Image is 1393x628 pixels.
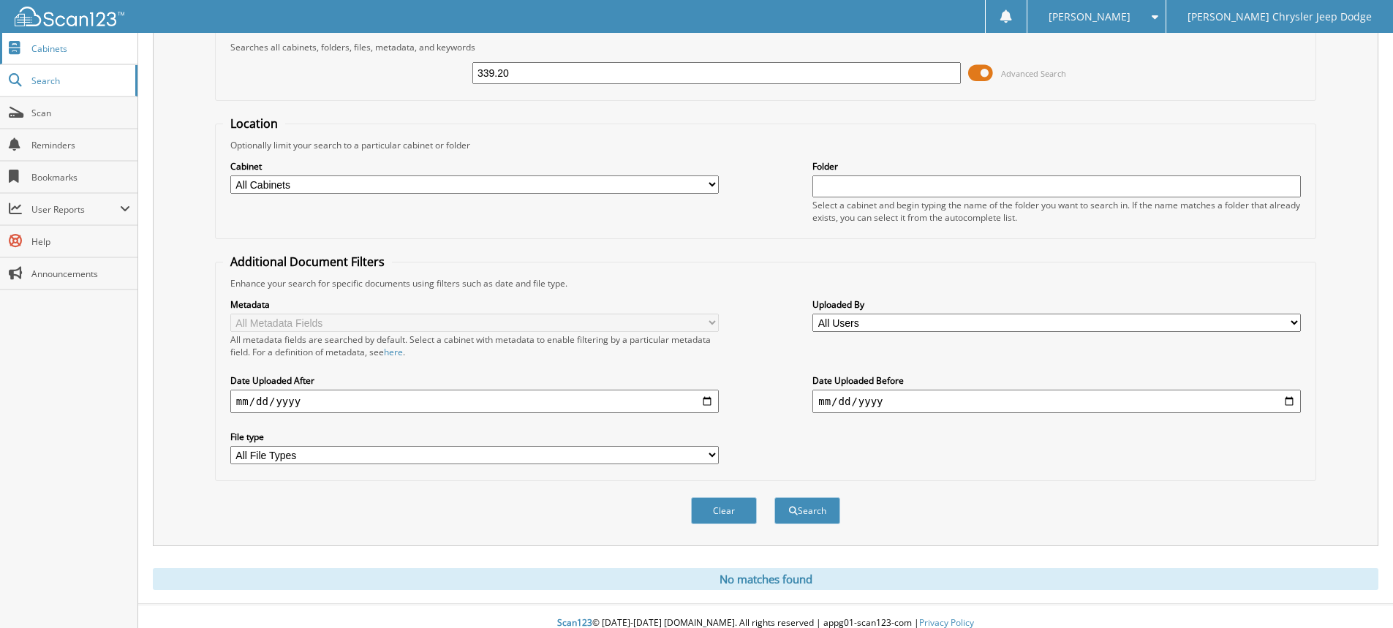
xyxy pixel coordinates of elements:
input: start [230,390,719,413]
div: Enhance your search for specific documents using filters such as date and file type. [223,277,1308,290]
legend: Location [223,116,285,132]
div: Optionally limit your search to a particular cabinet or folder [223,139,1308,151]
img: scan123-logo-white.svg [15,7,124,26]
span: Help [31,235,130,248]
button: Clear [691,497,757,524]
label: Date Uploaded After [230,374,719,387]
span: [PERSON_NAME] Chrysler Jeep Dodge [1188,12,1372,21]
span: Search [31,75,128,87]
a: here [384,346,403,358]
label: Uploaded By [812,298,1301,311]
div: Select a cabinet and begin typing the name of the folder you want to search in. If the name match... [812,199,1301,224]
span: [PERSON_NAME] [1049,12,1130,21]
div: No matches found [153,568,1378,590]
span: Announcements [31,268,130,280]
label: File type [230,431,719,443]
button: Search [774,497,840,524]
label: Date Uploaded Before [812,374,1301,387]
span: User Reports [31,203,120,216]
span: Cabinets [31,42,130,55]
input: end [812,390,1301,413]
span: Scan [31,107,130,119]
div: Searches all cabinets, folders, files, metadata, and keywords [223,41,1308,53]
span: Advanced Search [1001,68,1066,79]
label: Metadata [230,298,719,311]
span: Bookmarks [31,171,130,184]
div: All metadata fields are searched by default. Select a cabinet with metadata to enable filtering b... [230,333,719,358]
legend: Additional Document Filters [223,254,392,270]
iframe: Chat Widget [1320,558,1393,628]
label: Folder [812,160,1301,173]
span: Reminders [31,139,130,151]
label: Cabinet [230,160,719,173]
